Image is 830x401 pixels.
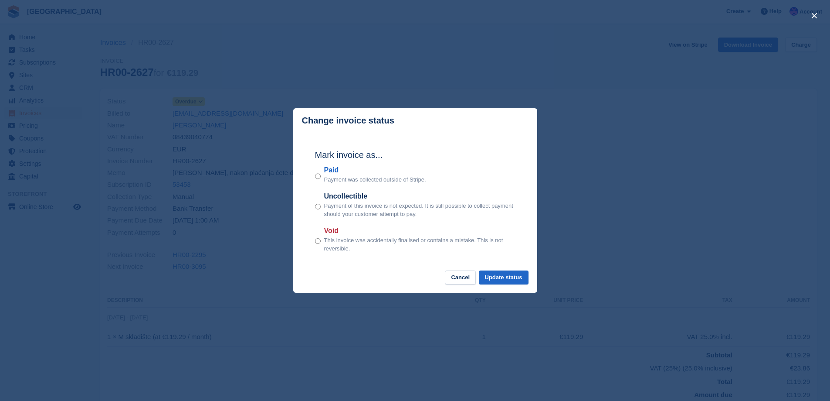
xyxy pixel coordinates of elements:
button: Update status [479,271,528,285]
p: Change invoice status [302,116,394,126]
h2: Mark invoice as... [315,148,515,161]
p: Payment of this invoice is not expected. It is still possible to collect payment should your cust... [324,202,515,219]
button: Cancel [445,271,476,285]
p: This invoice was accidentally finalised or contains a mistake. This is not reversible. [324,236,515,253]
label: Void [324,226,515,236]
button: close [807,9,821,23]
p: Payment was collected outside of Stripe. [324,175,426,184]
label: Paid [324,165,426,175]
label: Uncollectible [324,191,515,202]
